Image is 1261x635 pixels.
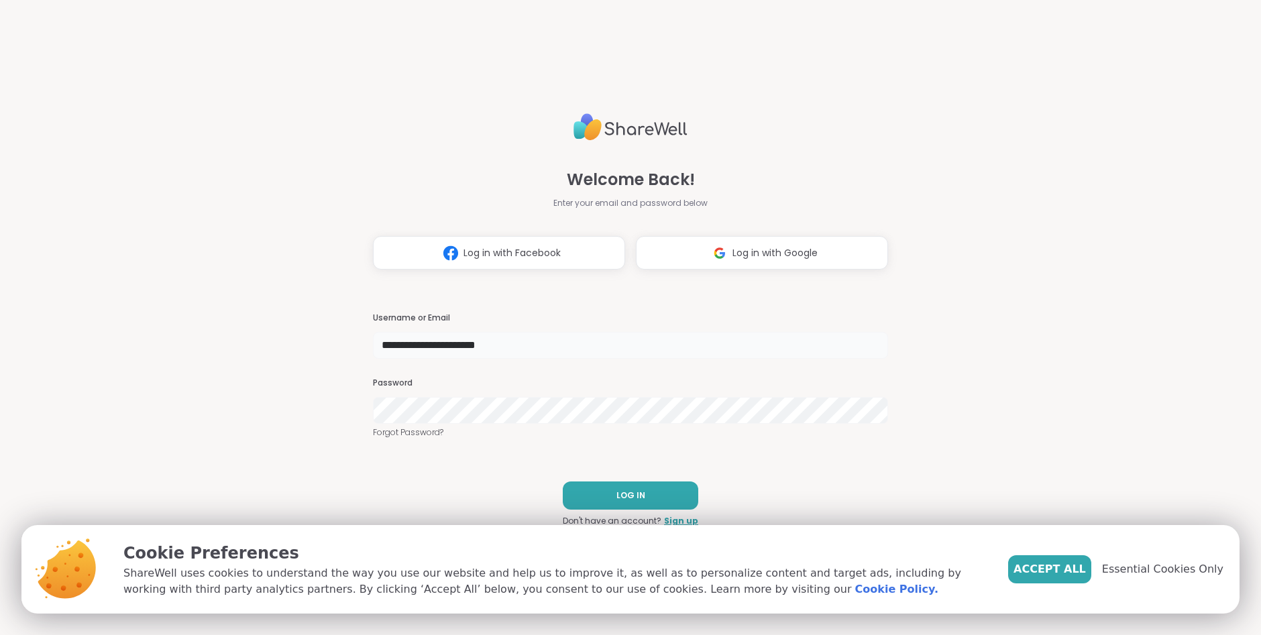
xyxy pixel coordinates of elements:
[553,197,708,209] span: Enter your email and password below
[373,378,888,389] h3: Password
[373,312,888,324] h3: Username or Email
[373,426,888,439] a: Forgot Password?
[1102,561,1223,577] span: Essential Cookies Only
[373,236,625,270] button: Log in with Facebook
[636,236,888,270] button: Log in with Google
[1013,561,1086,577] span: Accept All
[573,108,688,146] img: ShareWell Logo
[563,481,698,510] button: LOG IN
[1008,555,1091,583] button: Accept All
[123,541,987,565] p: Cookie Preferences
[664,515,698,527] a: Sign up
[616,489,645,502] span: LOG IN
[563,515,661,527] span: Don't have an account?
[438,241,463,266] img: ShareWell Logomark
[463,246,561,260] span: Log in with Facebook
[123,565,987,597] p: ShareWell uses cookies to understand the way you use our website and help us to improve it, as we...
[707,241,732,266] img: ShareWell Logomark
[732,246,818,260] span: Log in with Google
[855,581,938,597] a: Cookie Policy.
[567,168,695,192] span: Welcome Back!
